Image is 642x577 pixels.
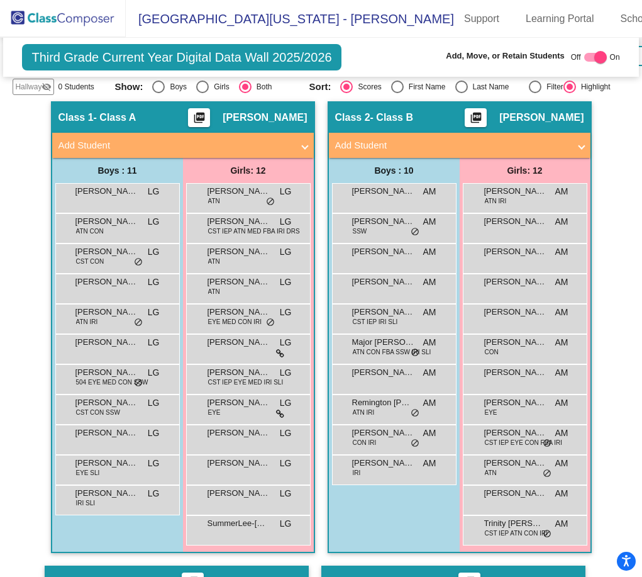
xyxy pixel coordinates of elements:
[555,396,568,410] span: AM
[208,245,270,258] span: [PERSON_NAME]
[280,215,292,228] span: LG
[411,439,419,449] span: do_not_disturb_alt
[555,215,568,228] span: AM
[148,457,160,470] span: LG
[555,457,568,470] span: AM
[280,517,292,530] span: LG
[423,336,436,349] span: AM
[58,81,94,92] span: 0 Students
[75,336,138,349] span: [PERSON_NAME]
[75,366,138,379] span: [PERSON_NAME]
[484,215,547,228] span: [PERSON_NAME]
[148,487,160,500] span: LG
[423,245,436,259] span: AM
[75,276,138,288] span: [PERSON_NAME]
[266,197,275,207] span: do_not_disturb_alt
[423,427,436,440] span: AM
[352,336,415,349] span: Major [PERSON_NAME]
[352,457,415,469] span: [PERSON_NAME]
[352,396,415,409] span: Remington [PERSON_NAME]
[610,52,620,63] span: On
[75,427,138,439] span: [PERSON_NAME]
[208,336,270,349] span: [PERSON_NAME]
[555,306,568,319] span: AM
[114,81,143,92] span: Show:
[42,82,52,92] mat-icon: visibility_off
[411,348,419,358] span: do_not_disturb_alt
[280,306,292,319] span: LG
[148,366,160,379] span: LG
[423,396,436,410] span: AM
[352,185,415,198] span: [PERSON_NAME]
[555,276,568,289] span: AM
[208,378,284,387] span: CST IEP EYE MED IRI SLI
[165,81,187,92] div: Boys
[309,81,331,92] span: Sort:
[208,185,270,198] span: [PERSON_NAME]
[208,487,270,500] span: [PERSON_NAME]
[76,408,120,417] span: CST CON SSW
[516,9,604,29] a: Learning Portal
[280,487,292,500] span: LG
[484,366,547,379] span: [PERSON_NAME]
[484,336,547,349] span: [PERSON_NAME]
[352,427,415,439] span: [PERSON_NAME]
[280,336,292,349] span: LG
[52,133,314,158] mat-expansion-panel-header: Add Student
[423,276,436,289] span: AM
[280,396,292,410] span: LG
[148,276,160,289] span: LG
[484,306,547,318] span: [PERSON_NAME]
[555,336,568,349] span: AM
[148,427,160,440] span: LG
[446,50,565,62] span: Add, Move, or Retain Students
[75,457,138,469] span: [PERSON_NAME]
[555,487,568,500] span: AM
[353,81,381,92] div: Scores
[134,318,143,328] span: do_not_disturb_alt
[423,215,436,228] span: AM
[484,185,547,198] span: [PERSON_NAME]
[208,517,270,530] span: SummerLee-[PERSON_NAME]
[352,215,415,228] span: [PERSON_NAME]
[411,408,419,418] span: do_not_disturb_alt
[543,469,551,479] span: do_not_disturb_alt
[352,306,415,318] span: [PERSON_NAME]
[499,111,584,124] span: [PERSON_NAME]
[58,111,94,124] span: Class 1
[370,111,413,124] span: - Class B
[404,81,446,92] div: First Name
[484,276,547,288] span: [PERSON_NAME]
[208,227,300,236] span: CST IEP ATN MED FBA IRI DRS
[543,529,551,539] span: do_not_disturb_alt
[484,427,547,439] span: [PERSON_NAME]
[468,81,509,92] div: Last Name
[555,427,568,440] span: AM
[76,257,104,266] span: CST CON
[75,396,138,409] span: [PERSON_NAME]
[208,427,270,439] span: [PERSON_NAME]
[266,318,275,328] span: do_not_disturb_alt
[75,215,138,228] span: [PERSON_NAME]
[280,276,292,289] span: LG
[208,366,270,379] span: [PERSON_NAME]
[484,517,547,530] span: Trinity [PERSON_NAME]
[114,81,299,93] mat-radio-group: Select an option
[148,215,160,228] span: LG
[208,287,220,296] span: ATN
[541,81,563,92] div: Filter
[352,245,415,258] span: [PERSON_NAME]
[353,438,377,447] span: CON IRI
[484,245,547,258] span: [PERSON_NAME]
[353,347,431,357] span: ATN CON FBA SSW IRI SLI
[208,196,220,206] span: ATN
[485,529,548,538] span: CST IEP ATN CON IRI
[208,257,220,266] span: ATN
[352,276,415,288] span: [PERSON_NAME]
[280,457,292,470] span: LG
[335,111,370,124] span: Class 2
[148,185,160,198] span: LG
[352,366,415,379] span: [PERSON_NAME]
[353,408,375,417] span: ATN IRI
[485,438,563,447] span: CST IEP EYE CON FBA IRI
